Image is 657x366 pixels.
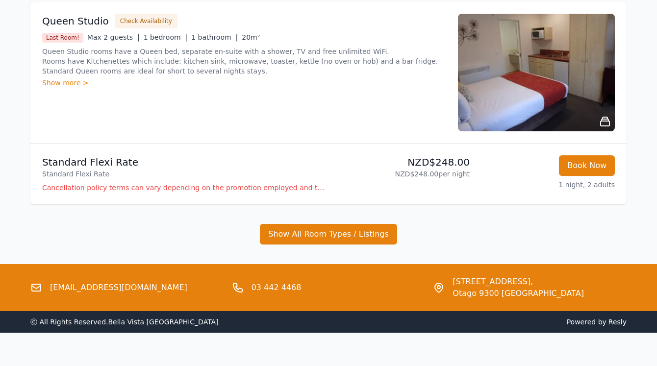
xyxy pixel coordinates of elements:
p: NZD$248.00 [332,155,470,169]
span: ⓒ All Rights Reserved. Bella Vista [GEOGRAPHIC_DATA] [30,318,219,326]
span: Max 2 guests | [87,33,140,41]
a: [EMAIL_ADDRESS][DOMAIN_NAME] [50,282,187,293]
span: 1 bathroom | [191,33,238,41]
p: 1 night, 2 adults [478,180,615,190]
span: 1 bedroom | [144,33,188,41]
h3: Queen Studio [42,14,109,28]
p: Cancellation policy terms can vary depending on the promotion employed and the time of stay of th... [42,183,325,193]
button: Check Availability [115,14,177,28]
a: 03 442 4468 [252,282,302,293]
button: Book Now [559,155,615,176]
span: Last Room! [42,33,83,43]
p: NZD$248.00 per night [332,169,470,179]
button: Show All Room Types / Listings [260,224,397,244]
p: Standard Flexi Rate [42,169,325,179]
span: 20m² [242,33,260,41]
span: Powered by [332,317,627,327]
a: Resly [608,318,627,326]
span: [STREET_ADDRESS], [453,276,584,288]
span: Otago 9300 [GEOGRAPHIC_DATA] [453,288,584,299]
p: Queen Studio rooms have a Queen bed, separate en-suite with a shower, TV and free unlimited WiFi.... [42,47,446,76]
div: Show more > [42,78,446,88]
p: Standard Flexi Rate [42,155,325,169]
